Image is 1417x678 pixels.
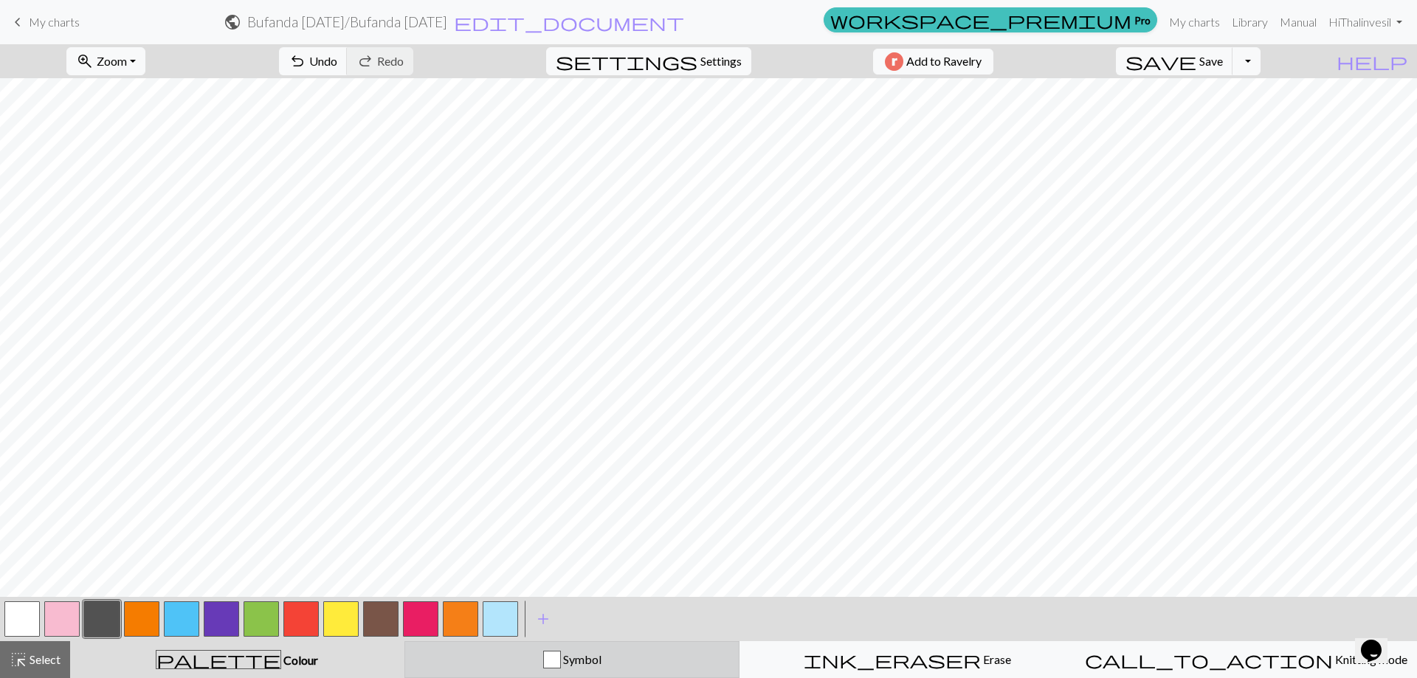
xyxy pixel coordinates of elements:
[804,649,981,670] span: ink_eraser
[9,10,80,35] a: My charts
[546,47,751,75] button: SettingsSettings
[1085,649,1333,670] span: call_to_action
[279,47,348,75] button: Undo
[1355,619,1402,663] iframe: chat widget
[1116,47,1233,75] button: Save
[534,609,552,629] span: add
[156,649,280,670] span: palette
[906,52,982,71] span: Add to Ravelry
[700,52,742,70] span: Settings
[981,652,1011,666] span: Erase
[556,52,697,70] i: Settings
[247,13,447,30] h2: Bufanda [DATE] / Bufanda [DATE]
[76,51,94,72] span: zoom_in
[561,652,601,666] span: Symbol
[10,649,27,670] span: highlight_alt
[66,47,145,75] button: Zoom
[309,54,337,68] span: Undo
[70,641,404,678] button: Colour
[824,7,1157,32] a: Pro
[830,10,1131,30] span: workspace_premium
[739,641,1075,678] button: Erase
[454,12,684,32] span: edit_document
[556,51,697,72] span: settings
[9,12,27,32] span: keyboard_arrow_left
[1333,652,1407,666] span: Knitting mode
[1226,7,1274,37] a: Library
[1323,7,1408,37] a: HiThalinvesil
[1125,51,1196,72] span: save
[289,51,306,72] span: undo
[404,641,740,678] button: Symbol
[1199,54,1223,68] span: Save
[27,652,61,666] span: Select
[29,15,80,29] span: My charts
[281,653,318,667] span: Colour
[1075,641,1417,678] button: Knitting mode
[1274,7,1323,37] a: Manual
[97,54,127,68] span: Zoom
[1337,51,1407,72] span: help
[1163,7,1226,37] a: My charts
[224,12,241,32] span: public
[873,49,993,75] button: Add to Ravelry
[885,52,903,71] img: Ravelry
